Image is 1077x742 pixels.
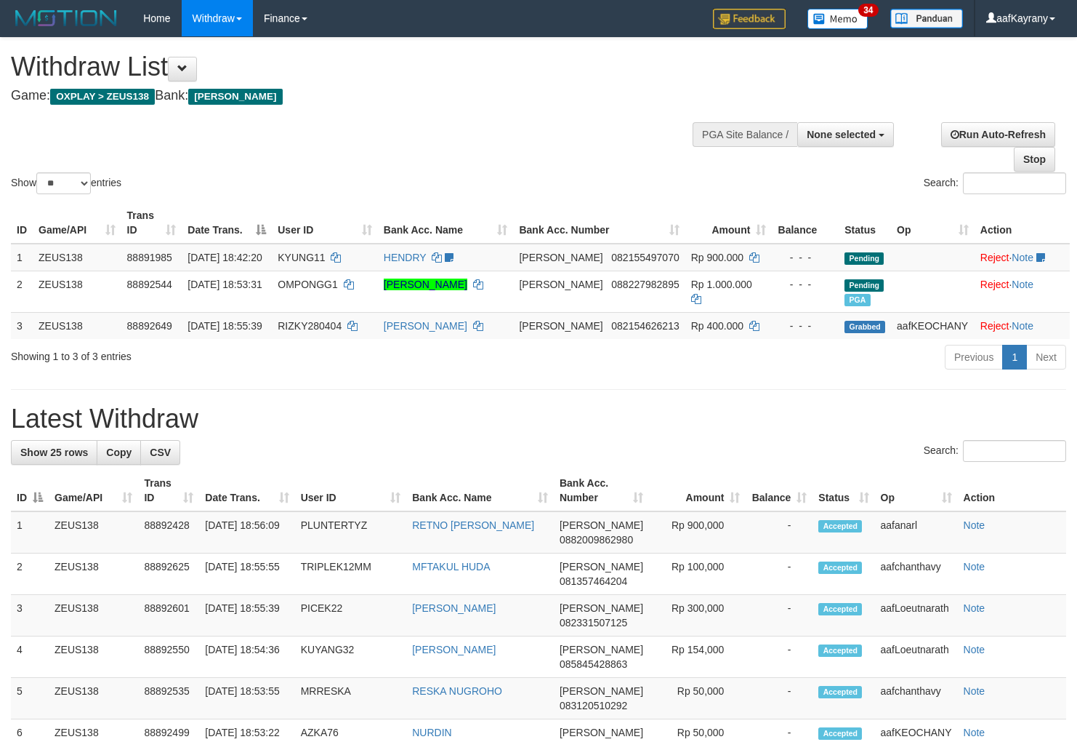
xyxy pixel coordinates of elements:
td: Rp 100,000 [649,554,746,595]
td: 88892428 [138,511,199,554]
div: - - - [778,319,833,333]
a: Next [1026,345,1066,370]
th: Amount: activate to sort column ascending [685,202,773,244]
td: 88892601 [138,595,199,637]
span: [PERSON_NAME] [188,89,282,105]
span: [DATE] 18:53:31 [187,279,262,290]
div: PGA Site Balance / [693,122,797,147]
th: Status: activate to sort column ascending [812,470,874,511]
a: CSV [140,440,180,465]
td: aafLoeutnarath [875,637,958,678]
th: Balance: activate to sort column ascending [746,470,812,511]
td: 3 [11,312,33,339]
a: Stop [1014,147,1055,172]
td: · [975,244,1070,271]
td: 2 [11,271,33,312]
span: Marked by aafanarl [844,294,870,306]
th: Date Trans.: activate to sort column descending [182,202,272,244]
a: 1 [1002,345,1027,370]
td: Rp 154,000 [649,637,746,678]
th: Bank Acc. Name: activate to sort column ascending [378,202,514,244]
a: MFTAKUL HUDA [412,561,490,573]
span: Copy 085845428863 to clipboard [560,658,627,670]
label: Search: [924,172,1066,194]
select: Showentries [36,172,91,194]
td: Rp 900,000 [649,511,746,554]
th: ID: activate to sort column descending [11,470,49,511]
td: aafchanthavy [875,678,958,719]
span: [PERSON_NAME] [519,252,602,263]
a: [PERSON_NAME] [412,602,496,614]
span: [PERSON_NAME] [560,519,643,531]
td: · [975,271,1070,312]
h4: Game: Bank: [11,89,703,103]
input: Search: [963,440,1066,462]
a: Note [964,685,985,697]
th: Date Trans.: activate to sort column ascending [199,470,294,511]
input: Search: [963,172,1066,194]
div: Showing 1 to 3 of 3 entries [11,343,438,364]
a: Note [1012,252,1033,263]
a: [PERSON_NAME] [384,279,467,290]
a: Note [964,519,985,531]
td: ZEUS138 [33,244,121,271]
th: User ID: activate to sort column ascending [272,202,378,244]
span: [PERSON_NAME] [560,644,643,655]
td: TRIPLEK12MM [295,554,407,595]
td: PLUNTERTYZ [295,511,407,554]
span: Copy 082331507125 to clipboard [560,617,627,629]
th: Balance [772,202,839,244]
span: Accepted [818,520,862,532]
a: Reject [980,320,1009,332]
th: Game/API: activate to sort column ascending [49,470,138,511]
td: MRRESKA [295,678,407,719]
a: Note [1012,320,1033,332]
a: Note [964,602,985,614]
span: [PERSON_NAME] [560,602,643,614]
td: - [746,637,812,678]
span: OXPLAY > ZEUS138 [50,89,155,105]
td: ZEUS138 [49,554,138,595]
td: - [746,554,812,595]
td: 3 [11,595,49,637]
a: HENDRY [384,252,427,263]
td: - [746,595,812,637]
span: Rp 1.000.000 [691,279,752,290]
span: [PERSON_NAME] [560,727,643,738]
th: Bank Acc. Name: activate to sort column ascending [406,470,554,511]
td: 88892535 [138,678,199,719]
button: None selected [797,122,894,147]
td: ZEUS138 [49,511,138,554]
td: 88892550 [138,637,199,678]
span: [DATE] 18:42:20 [187,252,262,263]
span: Accepted [818,645,862,657]
span: Accepted [818,686,862,698]
span: CSV [150,447,171,458]
span: Accepted [818,603,862,615]
span: Copy 088227982895 to clipboard [611,279,679,290]
td: Rp 300,000 [649,595,746,637]
h1: Latest Withdraw [11,404,1066,434]
a: Show 25 rows [11,440,97,465]
h1: Withdraw List [11,52,703,81]
img: Button%20Memo.svg [807,9,868,29]
td: - [746,511,812,554]
th: Op: activate to sort column ascending [875,470,958,511]
span: Copy 082155497070 to clipboard [611,252,679,263]
span: 88892649 [127,320,172,332]
td: [DATE] 18:55:39 [199,595,294,637]
td: 1 [11,511,49,554]
a: Note [964,644,985,655]
td: [DATE] 18:55:55 [199,554,294,595]
img: panduan.png [890,9,963,28]
th: Bank Acc. Number: activate to sort column ascending [554,470,649,511]
a: RESKA NUGROHO [412,685,502,697]
label: Search: [924,440,1066,462]
span: Copy 083120510292 to clipboard [560,700,627,711]
td: ZEUS138 [33,271,121,312]
th: Action [975,202,1070,244]
td: 5 [11,678,49,719]
td: ZEUS138 [49,678,138,719]
a: Copy [97,440,141,465]
span: Grabbed [844,321,885,333]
